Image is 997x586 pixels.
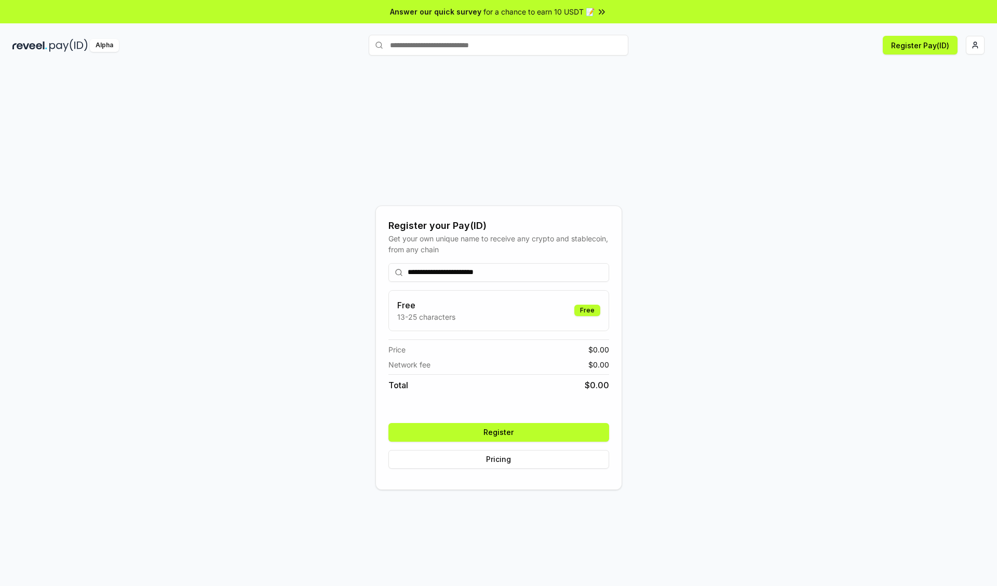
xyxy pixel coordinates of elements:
[388,450,609,469] button: Pricing
[12,39,47,52] img: reveel_dark
[397,311,455,322] p: 13-25 characters
[397,299,455,311] h3: Free
[388,219,609,233] div: Register your Pay(ID)
[90,39,119,52] div: Alpha
[483,6,595,17] span: for a chance to earn 10 USDT 📝
[388,423,609,442] button: Register
[390,6,481,17] span: Answer our quick survey
[588,344,609,355] span: $ 0.00
[883,36,958,54] button: Register Pay(ID)
[585,379,609,391] span: $ 0.00
[388,379,408,391] span: Total
[588,359,609,370] span: $ 0.00
[49,39,88,52] img: pay_id
[574,305,600,316] div: Free
[388,344,406,355] span: Price
[388,233,609,255] div: Get your own unique name to receive any crypto and stablecoin, from any chain
[388,359,430,370] span: Network fee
